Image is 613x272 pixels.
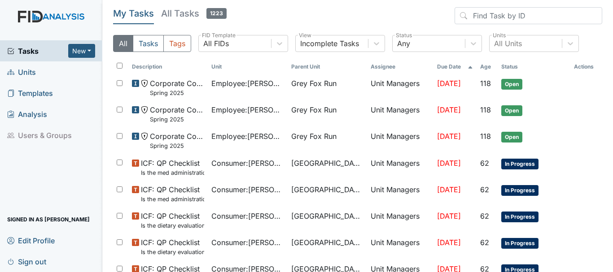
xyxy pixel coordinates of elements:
span: [GEOGRAPHIC_DATA] [291,211,363,221]
td: Unit Managers [367,101,433,127]
td: Unit Managers [367,127,433,154]
span: ICF: QP Checklist Is the med administration assessment current? (document the date in the comment... [141,184,204,203]
span: Open [501,132,522,142]
span: Grey Fox Run [291,104,337,115]
span: Corporate Compliance Spring 2025 [150,104,204,124]
a: Tasks [7,46,68,56]
span: [GEOGRAPHIC_DATA] [291,184,363,195]
button: All [113,35,133,52]
small: Is the med administration assessment current? (document the date in the comment section) [141,195,204,203]
div: Type filter [113,35,191,52]
td: Unit Managers [367,154,433,181]
span: ICF: QP Checklist Is the dietary evaluation current? (document the date in the comment section) [141,211,204,230]
th: Toggle SortBy [128,59,208,74]
div: All FIDs [203,38,229,49]
span: In Progress [501,159,539,169]
span: Consumer : [PERSON_NAME] [211,211,284,221]
span: In Progress [501,238,539,249]
td: Unit Managers [367,207,433,233]
th: Toggle SortBy [208,59,287,74]
span: Employee : [PERSON_NAME][GEOGRAPHIC_DATA] [211,78,284,89]
span: Consumer : [PERSON_NAME] [211,237,284,248]
span: Grey Fox Run [291,131,337,142]
span: ICF: QP Checklist Is the med administration assessment current? (document the date in the comment... [141,158,204,177]
td: Unit Managers [367,181,433,207]
span: ICF: QP Checklist Is the dietary evaluation current? (document the date in the comment section) [141,237,204,256]
span: 1223 [206,8,227,19]
span: Open [501,105,522,116]
h5: My Tasks [113,7,154,20]
span: [GEOGRAPHIC_DATA] [291,158,363,168]
span: Sign out [7,255,46,268]
span: 62 [480,212,489,220]
small: Spring 2025 [150,89,204,97]
small: Is the dietary evaluation current? (document the date in the comment section) [141,248,204,256]
span: 62 [480,185,489,194]
th: Assignee [367,59,433,74]
td: Unit Managers [367,233,433,260]
span: Grey Fox Run [291,78,337,89]
span: 62 [480,238,489,247]
input: Toggle All Rows Selected [117,63,123,69]
small: Spring 2025 [150,115,204,124]
div: All Units [494,38,522,49]
th: Actions [570,59,602,74]
span: Corporate Compliance Spring 2025 [150,78,204,97]
span: [DATE] [437,185,461,194]
span: In Progress [501,185,539,196]
span: Units [7,65,36,79]
button: Tasks [133,35,164,52]
th: Toggle SortBy [433,59,477,74]
span: [DATE] [437,212,461,220]
span: [DATE] [437,238,461,247]
h5: All Tasks [161,7,227,20]
span: [DATE] [437,132,461,141]
input: Find Task by ID [455,7,602,24]
th: Toggle SortBy [477,59,498,74]
span: Open [501,79,522,90]
th: Toggle SortBy [288,59,367,74]
button: Tags [163,35,191,52]
span: Consumer : [PERSON_NAME] [211,158,284,168]
small: Is the dietary evaluation current? (document the date in the comment section) [141,221,204,230]
span: Employee : [PERSON_NAME] [211,131,284,142]
span: [GEOGRAPHIC_DATA] [291,237,363,248]
button: New [68,44,95,58]
div: Any [397,38,410,49]
span: [DATE] [437,79,461,88]
span: Templates [7,86,53,100]
td: Unit Managers [367,74,433,101]
span: Edit Profile [7,233,55,247]
span: Employee : [PERSON_NAME] [211,104,284,115]
span: Consumer : [PERSON_NAME][GEOGRAPHIC_DATA] [211,184,284,195]
small: Is the med administration assessment current? (document the date in the comment section) [141,168,204,177]
span: Analysis [7,107,47,121]
th: Toggle SortBy [498,59,570,74]
span: 118 [480,79,491,88]
small: Spring 2025 [150,142,204,150]
span: In Progress [501,212,539,222]
div: Incomplete Tasks [300,38,359,49]
span: 118 [480,132,491,141]
span: 62 [480,159,489,168]
span: Corporate Compliance Spring 2025 [150,131,204,150]
span: [DATE] [437,159,461,168]
span: Signed in as [PERSON_NAME] [7,212,90,226]
span: 118 [480,105,491,114]
span: [DATE] [437,105,461,114]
